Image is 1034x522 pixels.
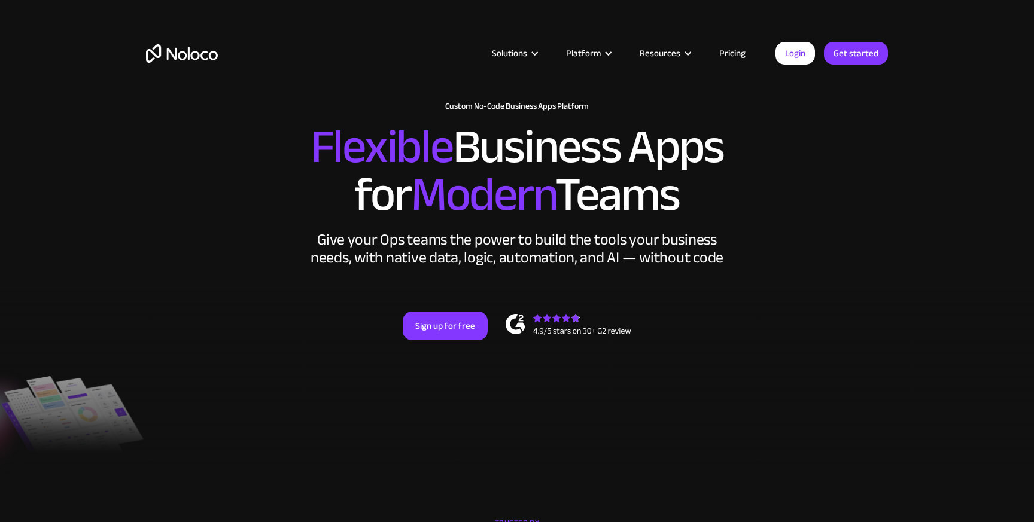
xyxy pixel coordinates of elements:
[146,44,218,63] a: home
[311,102,453,191] span: Flexible
[824,42,888,65] a: Get started
[566,45,601,61] div: Platform
[477,45,551,61] div: Solutions
[411,150,555,239] span: Modern
[492,45,527,61] div: Solutions
[640,45,680,61] div: Resources
[775,42,815,65] a: Login
[625,45,704,61] div: Resources
[551,45,625,61] div: Platform
[146,123,888,219] h2: Business Apps for Teams
[308,231,726,267] div: Give your Ops teams the power to build the tools your business needs, with native data, logic, au...
[704,45,761,61] a: Pricing
[403,312,488,340] a: Sign up for free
